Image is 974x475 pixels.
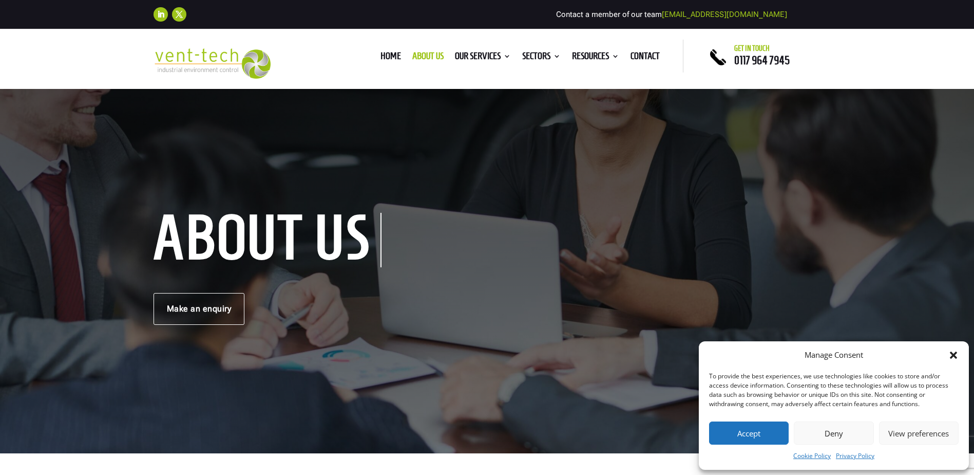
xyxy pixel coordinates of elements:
[662,10,787,19] a: [EMAIL_ADDRESS][DOMAIN_NAME]
[879,422,959,445] button: View preferences
[522,52,561,64] a: Sectors
[734,54,790,66] a: 0117 964 7945
[794,422,873,445] button: Deny
[154,7,168,22] a: Follow on LinkedIn
[154,213,381,267] h1: About us
[154,48,271,79] img: 2023-09-27T08_35_16.549ZVENT-TECH---Clear-background
[836,450,874,462] a: Privacy Policy
[793,450,831,462] a: Cookie Policy
[172,7,186,22] a: Follow on X
[631,52,660,64] a: Contact
[455,52,511,64] a: Our Services
[412,52,444,64] a: About us
[154,293,245,325] a: Make an enquiry
[556,10,787,19] span: Contact a member of our team
[709,372,958,409] div: To provide the best experiences, we use technologies like cookies to store and/or access device i...
[572,52,619,64] a: Resources
[948,350,959,360] div: Close dialog
[380,52,401,64] a: Home
[734,44,770,52] span: Get in touch
[709,422,789,445] button: Accept
[805,349,863,361] div: Manage Consent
